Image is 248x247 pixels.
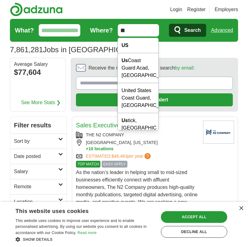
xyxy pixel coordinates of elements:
[161,226,227,238] div: Decline all
[10,134,67,149] a: Sort by
[215,6,238,13] a: Employers
[187,6,206,13] a: Register
[76,170,197,212] span: As the nation’s leader in helping small to mid-sized businesses efficiently connect with affluent...
[14,168,58,175] h2: Salary
[86,146,88,152] span: +
[76,122,120,129] a: Sales Executive
[77,231,97,235] a: Read more, opens a new window
[122,118,128,123] strong: Us
[23,237,53,242] span: Show details
[122,58,128,63] strong: Us
[76,161,100,168] span: TOP MATCH
[211,24,233,36] a: Advanced
[15,206,139,215] div: This website uses cookies
[239,206,243,211] div: Close
[76,132,198,138] div: THE N2 COMPANY
[144,153,151,159] span: ?
[21,99,61,106] a: See More Stats ❯
[14,67,62,78] div: $77,604
[15,219,147,235] span: This website uses cookies to improve user experience and to enable personalised advertising. By u...
[14,153,58,160] h2: Date posted
[112,154,127,159] span: $46,463
[14,198,58,206] h2: Location
[122,43,128,48] strong: US
[15,236,155,242] div: Show details
[118,53,158,83] div: Coast Guard Acad, [GEOGRAPHIC_DATA]
[86,146,198,152] button: +10 locations
[10,179,67,194] a: Remote
[10,44,43,55] span: 7,861,281
[161,211,227,223] div: Accept all
[14,138,58,145] h2: Sort by
[88,64,194,72] span: Receive the newest jobs for this search :
[170,6,182,13] a: Login
[10,45,146,54] h1: Jobs in [GEOGRAPHIC_DATA]
[76,93,233,106] button: Create alert
[184,24,201,36] span: Search
[10,149,67,164] a: Date posted
[15,26,34,35] label: What?
[86,153,152,160] a: ESTIMATED:$46,463per year?
[10,164,67,179] a: Salary
[118,83,158,113] div: United States Coast Guard, [GEOGRAPHIC_DATA]
[118,113,158,136] div: tick, [GEOGRAPHIC_DATA]
[14,183,58,190] h2: Remote
[76,139,198,152] div: [GEOGRAPHIC_DATA], [US_STATE]
[203,121,234,144] img: Company logo
[175,65,193,70] a: by email
[14,62,62,67] div: Average Salary
[90,26,113,35] label: Where?
[102,161,127,168] span: EASY APPLY
[169,24,206,37] button: Search
[10,117,67,134] h2: Filter results
[10,2,63,16] img: Adzuna logo
[10,194,67,209] a: Location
